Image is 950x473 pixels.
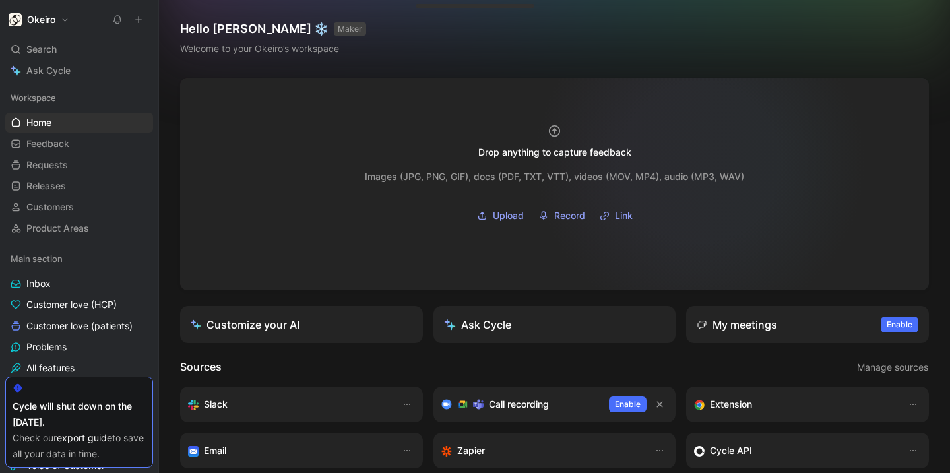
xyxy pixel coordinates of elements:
[191,317,300,332] div: Customize your AI
[856,359,929,376] button: Manage sources
[27,14,55,26] h1: Okeiro
[489,396,549,412] h3: Call recording
[554,208,585,224] span: Record
[472,206,528,226] button: Upload
[188,396,389,412] div: Sync your customers, send feedback and get updates in Slack
[710,396,752,412] h3: Extension
[26,201,74,214] span: Customers
[26,137,69,150] span: Feedback
[5,176,153,196] a: Releases
[13,430,146,462] div: Check our to save all your data in time.
[5,155,153,175] a: Requests
[441,396,599,412] div: Record & transcribe meetings from Zoom, Meet & Teams.
[881,317,918,332] button: Enable
[26,42,57,57] span: Search
[5,358,153,378] a: All features
[57,432,112,443] a: export guide
[11,91,56,104] span: Workspace
[595,206,637,226] button: Link
[180,306,423,343] a: Customize your AI
[441,443,642,458] div: Capture feedback from thousands of sources with Zapier (survey results, recordings, sheets, etc).
[5,61,153,80] a: Ask Cycle
[11,252,63,265] span: Main section
[433,306,676,343] button: Ask Cycle
[710,443,752,458] h3: Cycle API
[5,113,153,133] a: Home
[694,396,895,412] div: Capture feedback from anywhere on the web
[26,362,75,375] span: All features
[5,134,153,154] a: Feedback
[365,169,744,185] div: Images (JPG, PNG, GIF), docs (PDF, TXT, VTT), videos (MOV, MP4), audio (MP3, WAV)
[5,197,153,217] a: Customers
[493,208,524,224] span: Upload
[5,295,153,315] a: Customer love (HCP)
[204,396,228,412] h3: Slack
[478,144,631,160] div: Drop anything to capture feedback
[26,158,68,172] span: Requests
[444,317,511,332] div: Ask Cycle
[5,218,153,238] a: Product Areas
[857,360,928,375] span: Manage sources
[5,249,153,268] div: Main section
[609,396,647,412] button: Enable
[5,40,153,59] div: Search
[26,298,117,311] span: Customer love (HCP)
[26,277,51,290] span: Inbox
[26,179,66,193] span: Releases
[26,340,67,354] span: Problems
[697,317,777,332] div: My meetings
[5,316,153,336] a: Customer love (patients)
[188,443,389,458] div: Forward emails to your feedback inbox
[615,398,641,411] span: Enable
[204,443,226,458] h3: Email
[180,359,222,376] h2: Sources
[26,319,133,332] span: Customer love (patients)
[26,63,71,79] span: Ask Cycle
[5,88,153,108] div: Workspace
[180,41,366,57] div: Welcome to your Okeiro’s workspace
[5,11,73,29] button: OkeiroOkeiro
[9,13,22,26] img: Okeiro
[457,443,485,458] h3: Zapier
[26,222,89,235] span: Product Areas
[13,398,146,430] div: Cycle will shut down on the [DATE].
[534,206,590,226] button: Record
[26,116,51,129] span: Home
[5,274,153,294] a: Inbox
[5,337,153,357] a: Problems
[887,318,912,331] span: Enable
[334,22,366,36] button: MAKER
[180,21,366,37] h1: Hello [PERSON_NAME] ❄️
[615,208,633,224] span: Link
[5,249,153,420] div: Main sectionInboxCustomer love (HCP)Customer love (patients)ProblemsAll featuresFeature pipeline ...
[694,443,895,458] div: Sync customers & send feedback from custom sources. Get inspired by our favorite use case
